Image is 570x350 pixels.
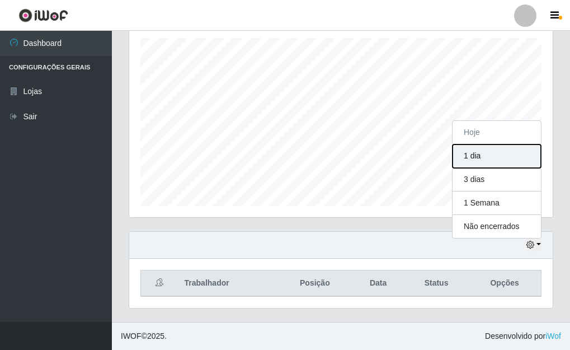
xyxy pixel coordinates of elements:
[277,270,352,297] th: Posição
[453,144,541,168] button: 1 dia
[468,270,541,297] th: Opções
[121,330,167,342] span: © 2025 .
[545,332,561,340] a: iWof
[453,121,541,144] button: Hoje
[485,330,561,342] span: Desenvolvido por
[453,192,541,215] button: 1 Semana
[352,270,404,297] th: Data
[178,270,278,297] th: Trabalhador
[453,215,541,238] button: Não encerrados
[18,8,68,22] img: CoreUI Logo
[453,168,541,192] button: 3 dias
[404,270,469,297] th: Status
[121,332,142,340] span: IWOF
